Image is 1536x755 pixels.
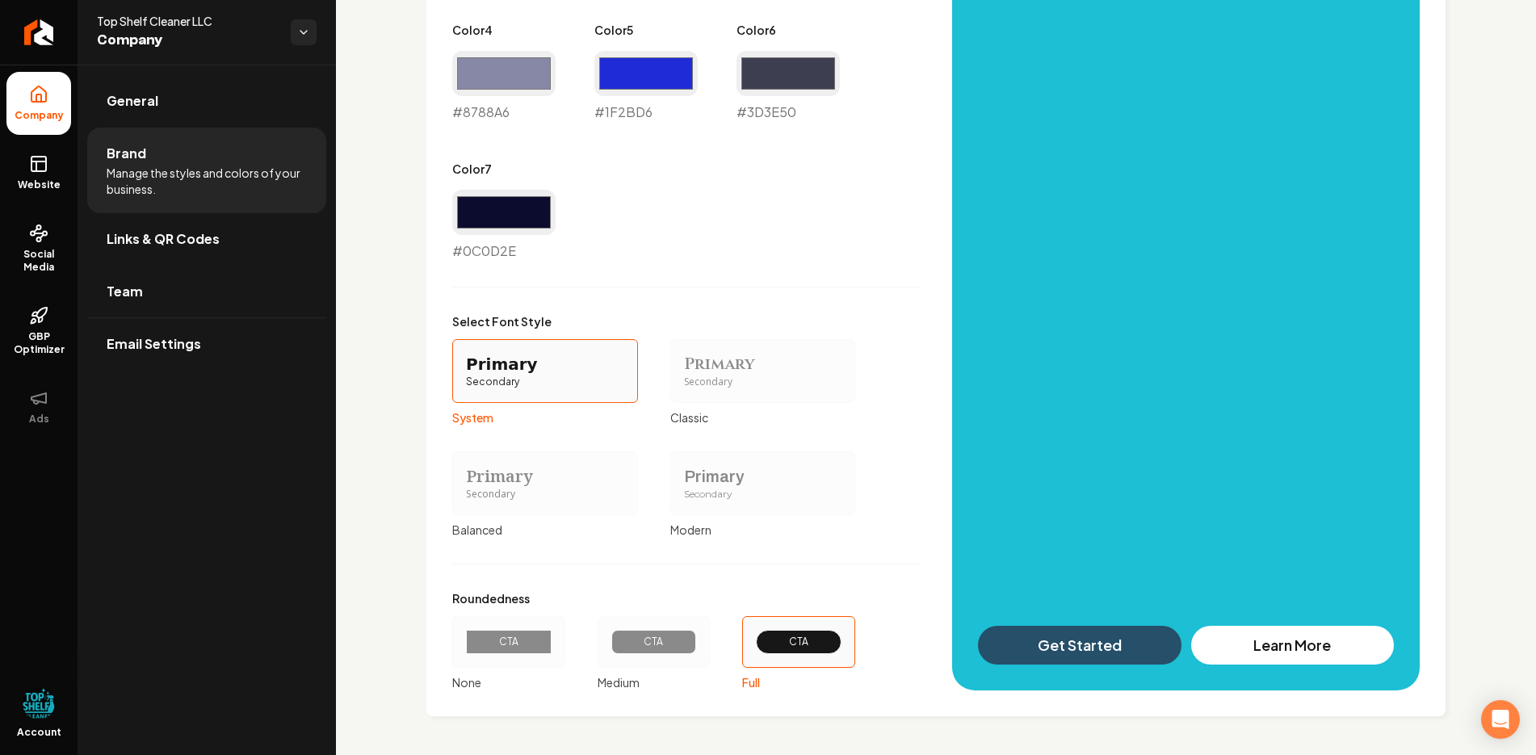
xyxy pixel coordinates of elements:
[452,674,565,690] div: None
[6,141,71,204] a: Website
[6,248,71,274] span: Social Media
[452,522,638,538] div: Balanced
[452,22,556,38] label: Color 4
[11,178,67,191] span: Website
[6,375,71,438] button: Ads
[87,213,326,265] a: Links & QR Codes
[8,109,70,122] span: Company
[466,353,624,375] div: Primary
[97,13,278,29] span: Top Shelf Cleaner LLC
[684,353,842,375] div: Primary
[452,313,855,329] label: Select Font Style
[107,334,201,354] span: Email Settings
[107,144,146,163] span: Brand
[742,674,855,690] div: Full
[6,330,71,356] span: GBP Optimizer
[452,161,556,177] label: Color 7
[670,409,856,426] div: Classic
[23,687,55,719] img: Ethan Hormann
[670,522,856,538] div: Modern
[737,51,840,122] div: #3D3E50
[107,282,143,301] span: Team
[684,465,842,488] div: Primary
[87,318,326,370] a: Email Settings
[452,590,855,606] label: Roundedness
[1481,700,1520,739] div: Open Intercom Messenger
[24,19,54,45] img: Rebolt Logo
[594,51,698,122] div: #1F2BD6
[480,635,538,648] div: CTA
[452,51,556,122] div: #8788A6
[107,91,158,111] span: General
[684,375,842,389] div: Secondary
[466,465,624,488] div: Primary
[107,229,220,249] span: Links & QR Codes
[466,488,624,501] div: Secondary
[684,488,842,501] div: Secondary
[6,211,71,287] a: Social Media
[770,635,828,648] div: CTA
[452,190,556,261] div: #0C0D2E
[23,413,56,426] span: Ads
[452,409,638,426] div: System
[97,29,278,52] span: Company
[87,266,326,317] a: Team
[17,726,61,739] span: Account
[594,22,698,38] label: Color 5
[87,75,326,127] a: General
[598,674,711,690] div: Medium
[23,687,55,719] button: Open user button
[6,293,71,369] a: GBP Optimizer
[466,375,624,389] div: Secondary
[107,165,307,197] span: Manage the styles and colors of your business.
[625,635,683,648] div: CTA
[737,22,840,38] label: Color 6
